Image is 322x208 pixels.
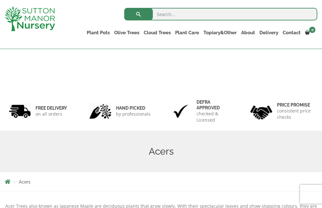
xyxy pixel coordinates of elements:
[112,28,142,37] a: Olive Trees
[36,105,67,111] h6: FREE DELIVERY
[277,108,313,120] p: consistent price checks
[257,28,280,37] a: Delivery
[197,111,233,123] p: checked & Licensed
[116,105,151,111] h6: hand picked
[36,111,67,117] p: on all orders
[201,28,239,37] a: Topiary&Other
[170,103,192,119] img: 3.jpg
[303,28,317,37] a: 0
[9,103,31,119] img: 1.jpg
[5,179,317,184] nav: Breadcrumbs
[277,102,313,108] h6: Price promise
[85,28,112,37] a: Plant Pots
[250,101,272,121] img: 4.jpg
[124,8,317,20] input: Search...
[19,179,31,184] span: Acers
[173,28,201,37] a: Plant Care
[116,111,151,117] p: by professionals
[5,6,55,31] img: logo
[280,28,303,37] a: Contact
[309,27,315,33] span: 0
[89,103,111,119] img: 2.jpg
[197,99,233,111] h6: Defra approved
[142,28,173,37] a: Cloud Trees
[239,28,257,37] a: About
[5,146,317,157] h1: Acers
